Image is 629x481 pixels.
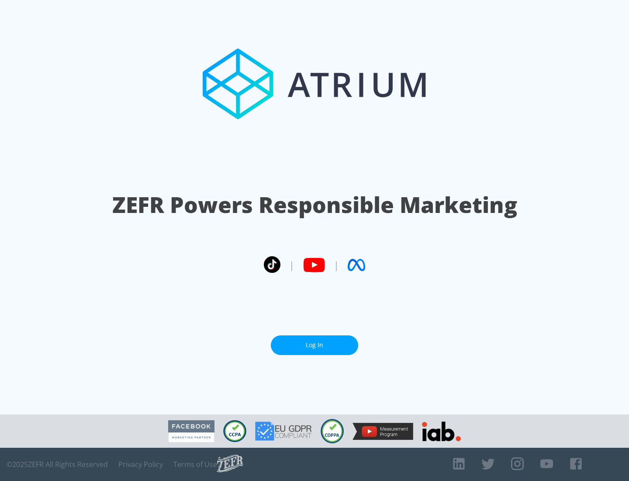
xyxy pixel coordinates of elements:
a: Log In [271,335,358,355]
img: GDPR Compliant [255,422,312,441]
span: | [289,258,294,272]
span: | [334,258,339,272]
h1: ZEFR Powers Responsible Marketing [112,190,517,220]
a: Terms of Use [173,460,217,469]
img: YouTube Measurement Program [353,423,413,440]
img: COPPA Compliant [321,419,344,443]
img: CCPA Compliant [223,420,246,442]
img: IAB [422,422,461,441]
a: Privacy Policy [118,460,163,469]
span: © 2025 ZEFR All Rights Reserved [7,460,108,469]
img: Facebook Marketing Partner [168,420,214,443]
